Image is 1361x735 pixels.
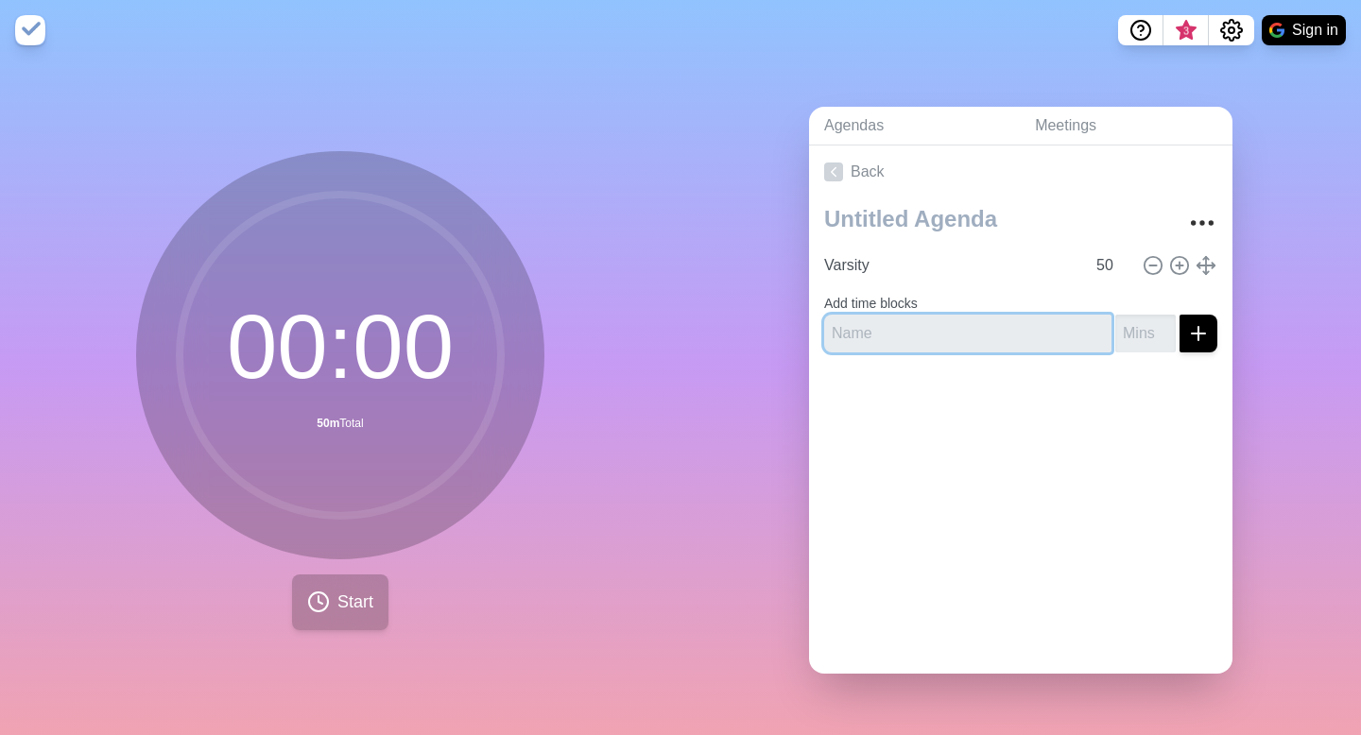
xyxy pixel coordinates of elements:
[1118,15,1163,45] button: Help
[824,315,1111,352] input: Name
[15,15,45,45] img: timeblocks logo
[1262,15,1346,45] button: Sign in
[337,590,373,615] span: Start
[809,107,1020,145] a: Agendas
[1020,107,1232,145] a: Meetings
[1269,23,1284,38] img: google logo
[1183,204,1221,242] button: More
[1089,247,1134,284] input: Mins
[817,247,1085,284] input: Name
[1209,15,1254,45] button: Settings
[292,574,388,630] button: Start
[1179,24,1194,39] span: 3
[1163,15,1209,45] button: What’s new
[824,296,918,311] label: Add time blocks
[809,145,1232,198] a: Back
[1115,315,1176,352] input: Mins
